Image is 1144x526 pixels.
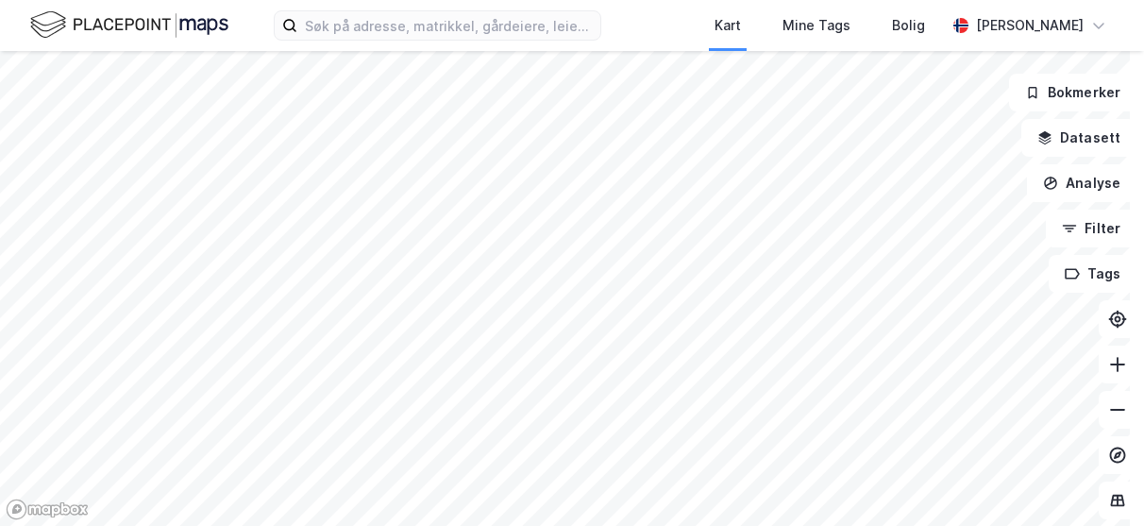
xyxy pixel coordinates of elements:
img: logo.f888ab2527a4732fd821a326f86c7f29.svg [30,8,228,42]
iframe: Chat Widget [1050,435,1144,526]
input: Søk på adresse, matrikkel, gårdeiere, leietakere eller personer [297,11,600,40]
div: Bolig [892,14,925,37]
div: [PERSON_NAME] [976,14,1084,37]
div: Mine Tags [782,14,850,37]
div: Kart [715,14,741,37]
